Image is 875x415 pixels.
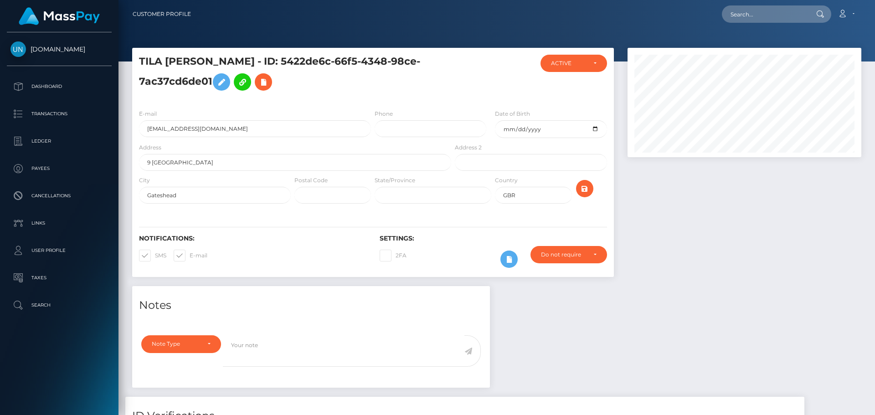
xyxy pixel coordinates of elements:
[139,297,483,313] h4: Notes
[7,239,112,262] a: User Profile
[722,5,808,23] input: Search...
[10,162,108,175] p: Payees
[7,102,112,125] a: Transactions
[139,176,150,184] label: City
[495,110,530,118] label: Date of Birth
[139,235,366,242] h6: Notifications:
[139,55,446,95] h5: TILA [PERSON_NAME] - ID: 5422de6c-66f5-4348-98ce-7ac37cd6de01
[139,250,166,261] label: SMS
[10,216,108,230] p: Links
[19,7,100,25] img: MassPay Logo
[7,294,112,317] a: Search
[7,157,112,180] a: Payees
[7,266,112,289] a: Taxes
[10,134,108,148] p: Ledger
[530,246,607,263] button: Do not require
[10,41,26,57] img: Unlockt.me
[551,60,586,67] div: ACTIVE
[152,340,200,348] div: Note Type
[375,176,415,184] label: State/Province
[7,130,112,153] a: Ledger
[10,107,108,121] p: Transactions
[294,176,328,184] label: Postal Code
[10,80,108,93] p: Dashboard
[375,110,393,118] label: Phone
[380,250,407,261] label: 2FA
[133,5,191,24] a: Customer Profile
[10,189,108,203] p: Cancellations
[141,335,221,353] button: Note Type
[10,298,108,312] p: Search
[139,143,161,152] label: Address
[10,244,108,257] p: User Profile
[495,176,518,184] label: Country
[139,110,157,118] label: E-mail
[380,235,607,242] h6: Settings:
[541,251,586,258] div: Do not require
[10,271,108,285] p: Taxes
[7,212,112,235] a: Links
[174,250,207,261] label: E-mail
[455,143,482,152] label: Address 2
[7,45,112,53] span: [DOMAIN_NAME]
[7,184,112,207] a: Cancellations
[540,55,607,72] button: ACTIVE
[7,75,112,98] a: Dashboard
